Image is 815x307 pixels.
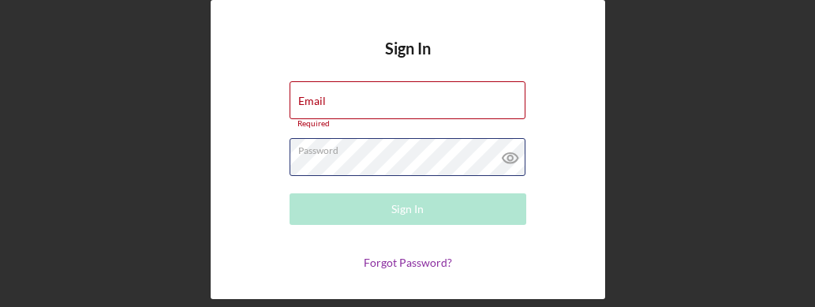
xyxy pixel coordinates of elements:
a: Forgot Password? [364,256,452,269]
label: Email [298,95,326,107]
div: Sign In [391,193,424,225]
button: Sign In [290,193,526,225]
div: Required [290,119,526,129]
h4: Sign In [385,39,431,81]
label: Password [298,139,525,156]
